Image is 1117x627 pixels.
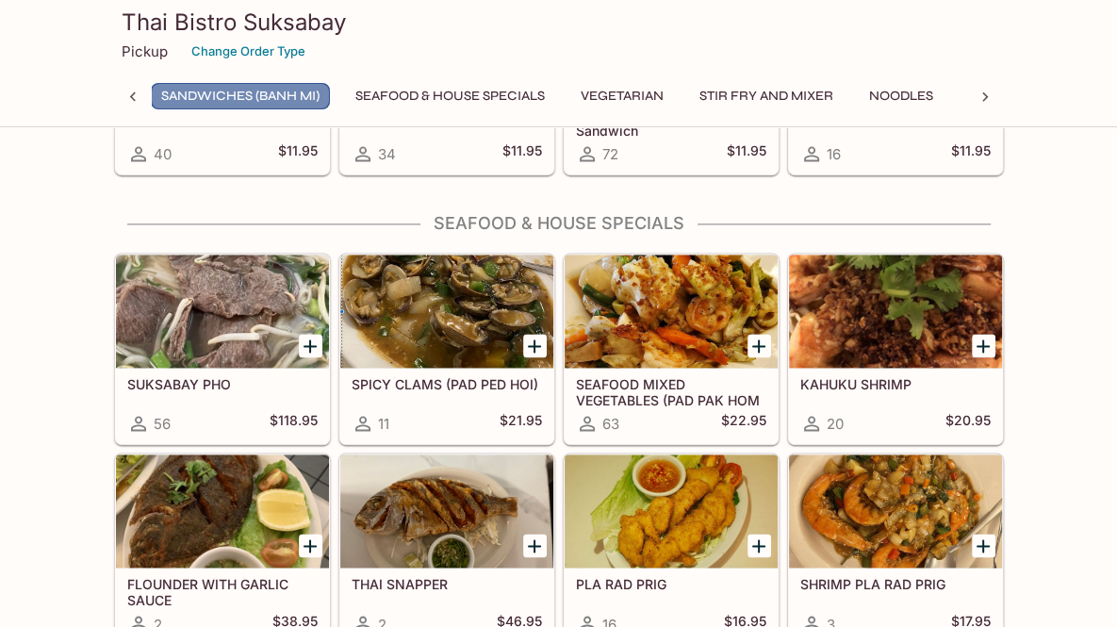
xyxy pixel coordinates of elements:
[339,254,554,444] a: SPICY CLAMS (PAD PED HOI)11$21.95
[788,254,1003,444] a: KAHUKU SHRIMP20$20.95
[859,83,944,109] button: Noodles
[115,254,330,444] a: SUKSABAY PHO56$118.95
[959,83,1043,109] button: Curry
[502,142,542,165] h5: $11.95
[122,42,168,60] p: Pickup
[116,255,329,368] div: SUKSABAY PHO
[689,83,844,109] button: Stir Fry and Mixer
[565,255,778,368] div: SEAFOOD MIXED VEGETABLES (PAD PAK HOM MID)
[602,145,618,163] span: 72
[278,142,318,165] h5: $11.95
[299,334,322,357] button: Add SUKSABAY PHO
[576,376,766,407] h5: SEAFOOD MIXED VEGETABLES (PAD PAK HOM MID)
[564,254,779,444] a: SEAFOOD MIXED VEGETABLES (PAD PAK HOM MID)63$22.95
[270,412,318,435] h5: $118.95
[800,376,991,392] h5: KAHUKU SHRIMP
[116,454,329,568] div: FLOUNDER WITH GARLIC SAUCE
[352,576,542,592] h5: THAI SNAPPER
[576,576,766,592] h5: PLA RAD PRIG
[523,534,547,557] button: Add THAI SNAPPER
[378,415,389,433] span: 11
[727,142,766,165] h5: $11.95
[602,415,619,433] span: 63
[340,454,553,568] div: THAI SNAPPER
[747,334,771,357] button: Add SEAFOOD MIXED VEGETABLES (PAD PAK HOM MID)
[565,454,778,568] div: PLA RAD PRIG
[800,576,991,592] h5: SHRIMP PLA RAD PRIG
[747,534,771,557] button: Add PLA RAD PRIG
[345,83,555,109] button: Seafood & House Specials
[154,145,172,163] span: 40
[721,412,766,435] h5: $22.95
[972,334,995,357] button: Add KAHUKU SHRIMP
[340,255,553,368] div: SPICY CLAMS (PAD PED HOI)
[523,334,547,357] button: Add SPICY CLAMS (PAD PED HOI)
[951,142,991,165] h5: $11.95
[570,83,674,109] button: Vegetarian
[154,415,171,433] span: 56
[789,454,1002,568] div: SHRIMP PLA RAD PRIG
[972,534,995,557] button: Add SHRIMP PLA RAD PRIG
[827,415,844,433] span: 20
[122,8,996,37] h3: Thai Bistro Suksabay
[378,145,396,163] span: 34
[127,376,318,392] h5: SUKSABAY PHO
[500,412,542,435] h5: $21.95
[945,412,991,435] h5: $20.95
[299,534,322,557] button: Add FLOUNDER WITH GARLIC SAUCE
[827,145,841,163] span: 16
[151,83,330,109] button: Sandwiches (Banh Mi)
[789,255,1002,368] div: KAHUKU SHRIMP
[352,376,542,392] h5: SPICY CLAMS (PAD PED HOI)
[183,37,314,66] button: Change Order Type
[114,213,1004,234] h4: Seafood & House Specials
[127,576,318,607] h5: FLOUNDER WITH GARLIC SAUCE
